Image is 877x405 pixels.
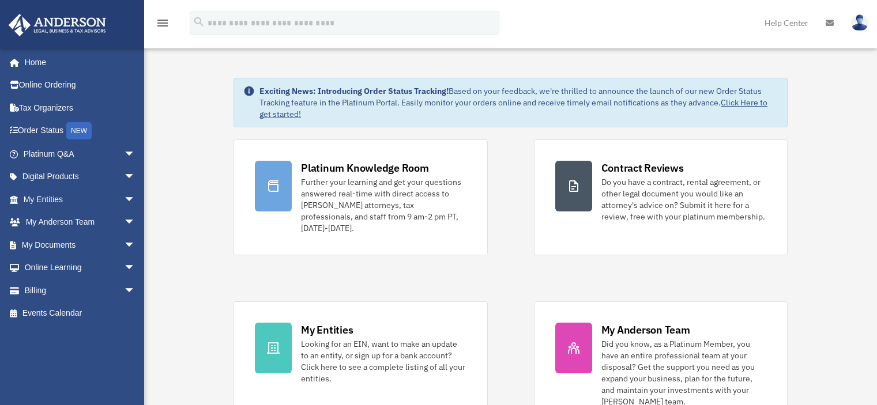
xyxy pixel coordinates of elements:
span: arrow_drop_down [124,188,147,211]
a: Billingarrow_drop_down [8,279,153,302]
a: My Entitiesarrow_drop_down [8,188,153,211]
a: Online Ordering [8,74,153,97]
span: arrow_drop_down [124,165,147,189]
span: arrow_drop_down [124,279,147,302]
div: Looking for an EIN, want to make an update to an entity, or sign up for a bank account? Click her... [301,338,466,384]
a: Tax Organizers [8,96,153,119]
a: My Anderson Teamarrow_drop_down [8,211,153,234]
a: Contract Reviews Do you have a contract, rental agreement, or other legal document you would like... [534,139,788,255]
a: Platinum Q&Aarrow_drop_down [8,142,153,165]
div: My Entities [301,323,353,337]
div: Do you have a contract, rental agreement, or other legal document you would like an attorney's ad... [601,176,766,222]
div: Contract Reviews [601,161,684,175]
span: arrow_drop_down [124,211,147,234]
span: arrow_drop_down [124,256,147,280]
a: Events Calendar [8,302,153,325]
a: Digital Productsarrow_drop_down [8,165,153,188]
a: My Documentsarrow_drop_down [8,233,153,256]
img: User Pic [851,14,868,31]
span: arrow_drop_down [124,142,147,166]
i: menu [156,16,170,30]
img: Anderson Advisors Platinum Portal [5,14,110,36]
div: Platinum Knowledge Room [301,161,429,175]
a: Home [8,51,147,74]
div: NEW [66,122,92,139]
span: arrow_drop_down [124,233,147,257]
a: Online Learningarrow_drop_down [8,256,153,279]
strong: Exciting News: Introducing Order Status Tracking! [259,86,449,96]
a: Platinum Knowledge Room Further your learning and get your questions answered real-time with dire... [234,139,487,255]
div: Further your learning and get your questions answered real-time with direct access to [PERSON_NAM... [301,176,466,234]
a: Click Here to get started! [259,97,767,119]
div: My Anderson Team [601,323,690,337]
div: Based on your feedback, we're thrilled to announce the launch of our new Order Status Tracking fe... [259,85,778,120]
a: Order StatusNEW [8,119,153,143]
i: search [193,16,205,28]
a: menu [156,20,170,30]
